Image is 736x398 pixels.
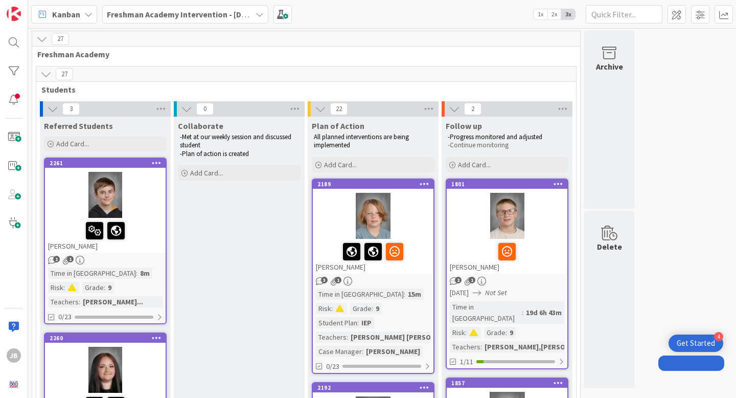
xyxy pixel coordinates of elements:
[534,9,547,19] span: 1x
[505,327,507,338] span: :
[67,256,74,262] span: 1
[62,103,80,115] span: 3
[347,331,348,343] span: :
[522,307,523,318] span: :
[48,296,79,307] div: Teachers
[313,383,433,392] div: 2192
[313,180,433,274] div: 2189[PERSON_NAME]
[450,288,469,298] span: [DATE]
[80,296,146,307] div: [PERSON_NAME]...
[404,289,405,300] span: :
[523,307,564,318] div: 19d 6h 43m
[52,8,80,20] span: Kanban
[44,158,167,324] a: 2261[PERSON_NAME]Time in [GEOGRAPHIC_DATA]:8mRisk:Grade:9Teachers:[PERSON_NAME]...0/23
[313,180,433,189] div: 2189
[405,289,424,300] div: 15m
[52,33,69,45] span: 27
[316,346,362,357] div: Case Manager
[597,240,622,253] div: Delete
[464,103,481,115] span: 2
[56,139,89,148] span: Add Card...
[313,239,433,274] div: [PERSON_NAME]
[314,132,410,149] span: All planned interventions are being implemented
[507,327,516,338] div: 9
[446,179,568,369] a: 1801[PERSON_NAME][DATE]Not SetTime in [GEOGRAPHIC_DATA]:19d 6h 43mRisk:Grade:9Teachers:[PERSON_NA...
[45,159,166,253] div: 2261[PERSON_NAME]
[448,132,542,141] span: -Progress monitored and adjusted
[677,338,715,348] div: Get Started
[56,68,73,80] span: 27
[48,282,63,293] div: Risk
[480,341,482,352] span: :
[586,5,662,24] input: Quick Filter...
[458,160,491,169] span: Add Card...
[447,239,567,274] div: [PERSON_NAME]
[359,317,374,328] div: IEP
[321,277,328,283] span: 3
[317,384,433,391] div: 2192
[312,121,364,131] span: Plan of Action
[137,268,152,279] div: 8m
[58,312,72,322] span: 0/23
[465,327,467,338] span: :
[196,103,214,115] span: 0
[317,181,433,188] div: 2189
[312,179,434,374] a: 2189[PERSON_NAME]Time in [GEOGRAPHIC_DATA]:15mRisk:Grade:9Student Plan:IEPTeachers:[PERSON_NAME] ...
[485,288,507,297] i: Not Set
[7,377,21,391] img: avatar
[331,303,333,314] span: :
[37,49,567,59] span: Freshman Academy
[363,346,423,357] div: [PERSON_NAME]
[41,84,563,95] span: Students
[447,379,567,388] div: 1857
[316,317,357,328] div: Student Plan
[45,218,166,253] div: [PERSON_NAME]
[547,9,561,19] span: 2x
[448,141,566,149] p: -Continue monitoring
[455,277,462,283] span: 2
[561,9,575,19] span: 3x
[107,9,285,19] b: Freshman Academy Intervention - [DATE]-[DATE]
[53,256,60,262] span: 1
[482,341,665,352] div: [PERSON_NAME],[PERSON_NAME],[PERSON_NAME],T...
[447,180,567,274] div: 1801[PERSON_NAME]
[450,301,522,324] div: Time in [GEOGRAPHIC_DATA]
[82,282,104,293] div: Grade
[348,331,525,343] div: [PERSON_NAME] [PERSON_NAME] [PERSON_NAME]...
[7,348,21,363] div: JB
[180,132,293,149] span: -Met at our weekly session and discussed student
[484,327,505,338] div: Grade
[451,181,567,188] div: 1801
[450,327,465,338] div: Risk
[45,334,166,343] div: 2260
[50,160,166,167] div: 2261
[44,121,113,131] span: Referred Students
[596,60,623,73] div: Archive
[350,303,372,314] div: Grade
[79,296,80,307] span: :
[104,282,105,293] span: :
[714,332,723,341] div: 4
[373,303,382,314] div: 9
[324,160,357,169] span: Add Card...
[45,159,166,168] div: 2261
[372,303,373,314] span: :
[63,282,65,293] span: :
[469,277,475,283] span: 1
[446,121,482,131] span: Follow up
[136,268,137,279] span: :
[460,357,473,367] span: 1/11
[357,317,359,328] span: :
[316,303,331,314] div: Risk
[362,346,363,357] span: :
[180,149,249,158] span: -Plan of action is created
[48,268,136,279] div: Time in [GEOGRAPHIC_DATA]
[178,121,223,131] span: Collaborate
[316,331,347,343] div: Teachers
[50,335,166,342] div: 2260
[316,289,404,300] div: Time in [GEOGRAPHIC_DATA]
[450,341,480,352] div: Teachers
[326,361,339,372] span: 0/23
[335,277,341,283] span: 1
[669,335,723,352] div: Open Get Started checklist, remaining modules: 4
